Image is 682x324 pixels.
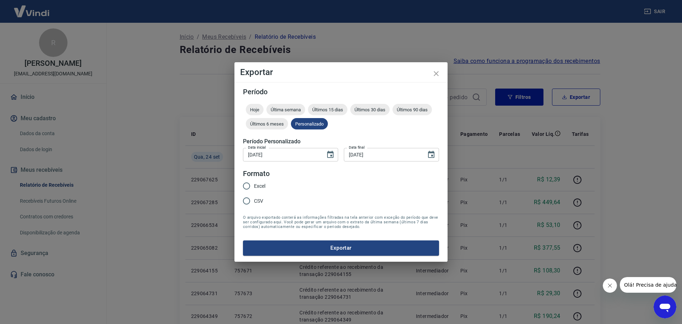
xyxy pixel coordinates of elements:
div: Hoje [246,104,264,115]
div: Últimos 30 dias [350,104,390,115]
span: Últimos 15 dias [308,107,347,112]
span: Olá! Precisa de ajuda? [4,5,60,11]
button: close [428,65,445,82]
span: CSV [254,197,263,205]
h4: Exportar [240,68,442,76]
span: Últimos 6 meses [246,121,288,127]
button: Exportar [243,240,439,255]
div: Personalizado [291,118,328,129]
button: Choose date, selected date is 24 de set de 2025 [323,148,337,162]
input: DD/MM/YYYY [344,148,421,161]
button: Choose date, selected date is 24 de set de 2025 [424,148,438,162]
label: Data inicial [248,145,266,150]
div: Últimos 90 dias [393,104,432,115]
legend: Formato [243,169,270,179]
span: O arquivo exportado conterá as informações filtradas na tela anterior com exceção do período que ... [243,215,439,229]
h5: Período [243,88,439,95]
div: Últimos 6 meses [246,118,288,129]
div: Últimos 15 dias [308,104,347,115]
span: Excel [254,182,265,190]
h5: Período Personalizado [243,138,439,145]
span: Personalizado [291,121,328,127]
span: Últimos 90 dias [393,107,432,112]
iframe: Botão para abrir a janela de mensagens [654,296,676,318]
input: DD/MM/YYYY [243,148,320,161]
label: Data final [349,145,365,150]
span: Hoje [246,107,264,112]
iframe: Mensagem da empresa [620,277,676,293]
span: Últimos 30 dias [350,107,390,112]
span: Última semana [266,107,305,112]
div: Última semana [266,104,305,115]
iframe: Fechar mensagem [603,278,617,293]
